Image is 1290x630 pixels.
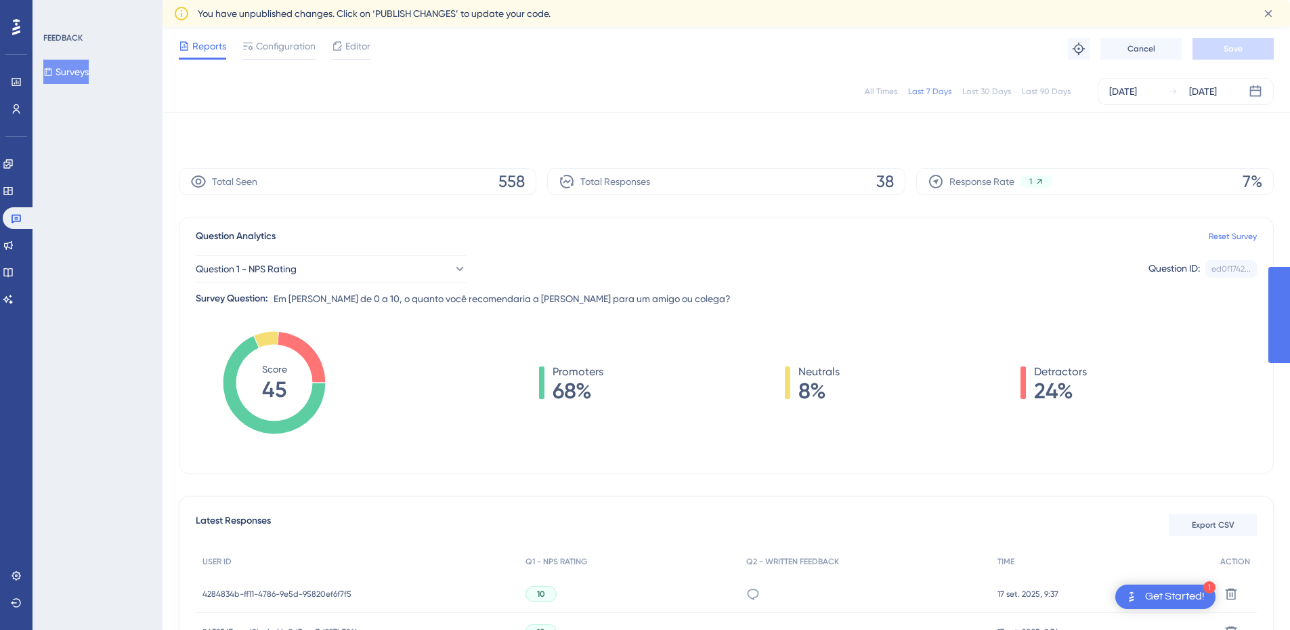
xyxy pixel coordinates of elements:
tspan: Score [262,364,287,375]
div: Last 90 Days [1022,86,1071,97]
div: Survey Question: [196,291,268,307]
img: launcher-image-alternative-text [1123,589,1140,605]
span: Question 1 - NPS Rating [196,261,297,277]
a: Reset Survey [1209,231,1257,242]
span: Detractors [1034,364,1087,380]
div: [DATE] [1109,83,1137,100]
span: ACTION [1220,556,1250,567]
span: Q1 - NPS RATING [525,556,587,567]
span: You have unpublished changes. Click on ‘PUBLISH CHANGES’ to update your code. [198,5,551,22]
span: Question Analytics [196,228,276,245]
span: Em [PERSON_NAME] de 0 a 10, o quanto você recomendaria a [PERSON_NAME] para um amigo ou colega? [274,291,731,307]
span: Promoters [553,364,603,380]
span: 10 [537,589,545,600]
span: Latest Responses [196,513,271,537]
span: Editor [345,38,370,54]
span: 17 set. 2025, 9:37 [997,589,1058,600]
span: TIME [997,556,1014,567]
button: Surveys [43,60,89,84]
span: Save [1224,43,1243,54]
button: Save [1192,38,1274,60]
div: FEEDBACK [43,33,83,43]
span: Total Responses [580,173,650,190]
div: Question ID: [1148,260,1200,278]
div: 1 [1203,581,1216,593]
div: Last 7 Days [908,86,951,97]
span: 8% [798,380,840,402]
div: All Times [865,86,897,97]
div: ed0f1742... [1211,264,1251,274]
iframe: UserGuiding AI Assistant Launcher [1233,576,1274,617]
span: 1 [1029,176,1032,187]
span: 68% [553,380,603,402]
span: Cancel [1127,43,1155,54]
span: Response Rate [949,173,1014,190]
span: Q2 - WRITTEN FEEDBACK [746,556,839,567]
span: 558 [498,171,525,192]
span: Total Seen [212,173,257,190]
button: Question 1 - NPS Rating [196,255,467,282]
span: 24% [1034,380,1087,402]
div: [DATE] [1189,83,1217,100]
div: Last 30 Days [962,86,1011,97]
tspan: 45 [262,377,286,402]
span: Neutrals [798,364,840,380]
span: Reports [192,38,226,54]
button: Cancel [1100,38,1182,60]
span: Configuration [256,38,316,54]
div: Get Started! [1145,589,1205,604]
span: USER ID [202,556,232,567]
span: 38 [876,171,894,192]
span: Export CSV [1192,520,1234,530]
div: Open Get Started! checklist, remaining modules: 1 [1115,585,1216,609]
span: 4284834b-ff11-4786-9e5d-95820ef6f7f5 [202,589,351,600]
button: Export CSV [1169,514,1257,536]
span: 7% [1243,171,1262,192]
